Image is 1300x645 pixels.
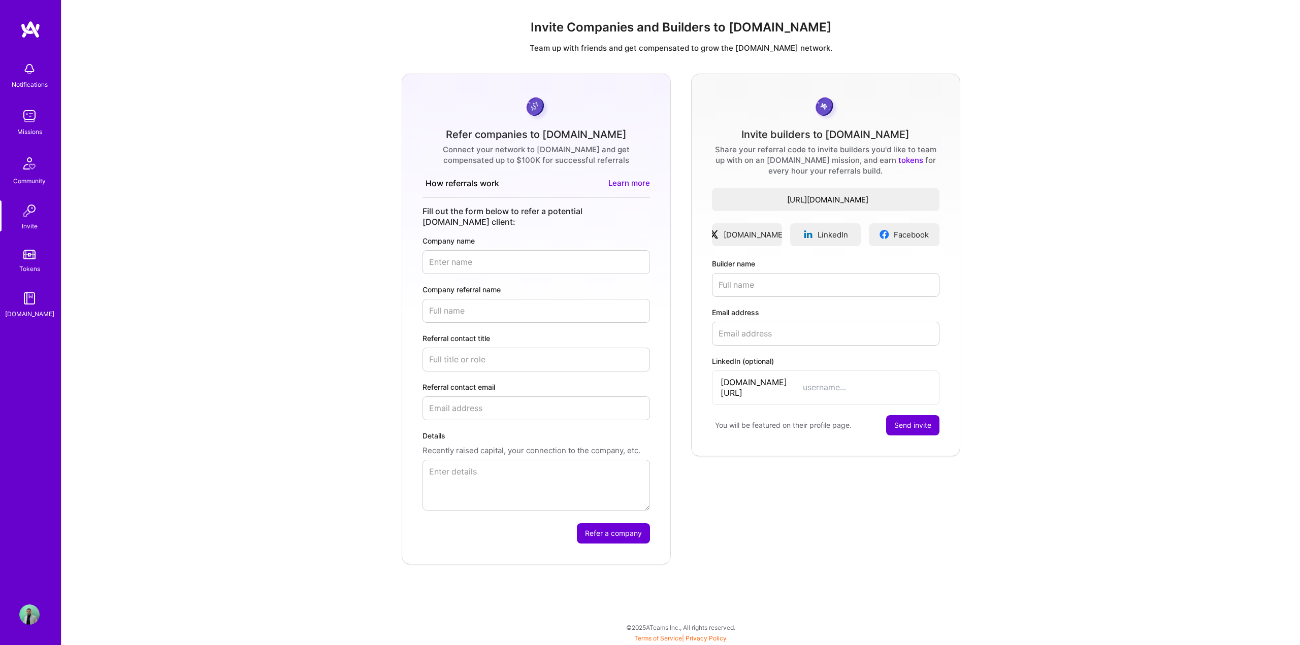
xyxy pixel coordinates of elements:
img: guide book [19,288,40,309]
a: User Avatar [17,604,42,625]
label: Company referral name [422,284,650,295]
img: tokens [23,250,36,259]
a: Learn more [608,178,650,189]
label: Email address [712,307,939,318]
img: User Avatar [19,604,40,625]
label: Builder name [712,258,939,269]
img: Community [17,151,42,176]
div: You will be featured on their profile page. [712,415,852,435]
div: Share your referral code to invite builders you'd like to team up with on an [DOMAIN_NAME] missio... [712,144,939,176]
span: [DOMAIN_NAME] [724,229,785,240]
a: Terms of Service [634,634,682,642]
div: © 2025 ATeams Inc., All rights reserved. [61,615,1300,640]
button: Refer a company [577,523,650,544]
input: Email address [422,396,650,420]
div: Invite builders to [DOMAIN_NAME] [741,129,909,140]
label: Referral contact email [422,382,650,392]
span: [URL][DOMAIN_NAME] [712,194,939,205]
img: grayCoin [812,94,839,121]
span: | [634,634,727,642]
div: Tokens [19,263,40,274]
label: LinkedIn (optional) [712,356,939,366]
p: Team up with friends and get compensated to grow the [DOMAIN_NAME] network. [70,43,1292,53]
div: [DOMAIN_NAME] [5,309,54,319]
img: xLogo [709,229,720,240]
button: How referrals work [422,178,506,189]
a: Facebook [869,223,939,246]
div: Community [13,176,46,186]
div: Refer companies to [DOMAIN_NAME] [446,129,627,140]
input: Full name [422,299,650,323]
img: facebookLogo [879,229,890,240]
span: Facebook [894,229,929,240]
a: LinkedIn [790,223,861,246]
a: [DOMAIN_NAME] [712,223,783,246]
input: Full name [712,273,939,297]
label: Company name [422,235,650,246]
span: [DOMAIN_NAME][URL] [721,377,803,398]
img: linkedinLogo [803,229,814,240]
img: bell [19,59,40,79]
a: tokens [898,155,923,165]
a: Privacy Policy [686,634,727,642]
div: Fill out the form below to refer a potential [DOMAIN_NAME] client: [422,206,650,227]
span: LinkedIn [818,229,848,240]
img: teamwork [19,106,40,126]
input: Email address [712,322,939,346]
div: Connect your network to [DOMAIN_NAME] and get compensated up to $100K for successful referrals [422,144,650,165]
label: Details [422,430,650,441]
input: Full title or role [422,348,650,371]
button: [URL][DOMAIN_NAME] [712,188,939,211]
img: purpleCoin [523,94,549,121]
div: Invite [22,221,38,231]
img: Invite [19,200,40,221]
div: Notifications [12,79,48,90]
input: Enter name [422,250,650,274]
h1: Invite Companies and Builders to [DOMAIN_NAME] [70,20,1292,35]
button: Send invite [886,415,939,435]
img: logo [20,20,41,39]
label: Referral contact title [422,333,650,344]
p: Recently raised capital, your connection to the company, etc. [422,445,650,456]
input: username... [803,382,931,393]
div: Missions [17,126,42,137]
